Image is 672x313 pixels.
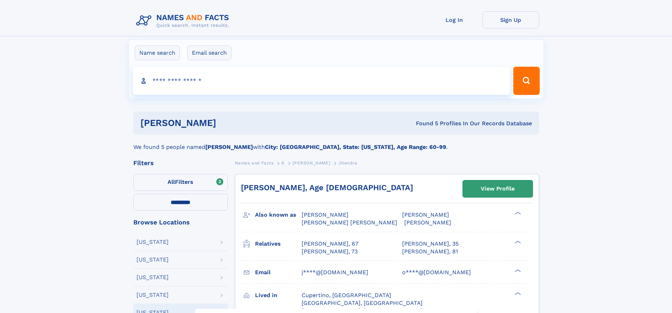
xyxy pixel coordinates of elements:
[402,211,449,218] span: [PERSON_NAME]
[205,144,253,150] b: [PERSON_NAME]
[255,209,302,221] h3: Also known as
[302,248,358,255] a: [PERSON_NAME], 73
[235,158,274,167] a: Names and Facts
[133,67,510,95] input: search input
[404,219,451,226] span: [PERSON_NAME]
[265,144,446,150] b: City: [GEOGRAPHIC_DATA], State: [US_STATE], Age Range: 60-99
[255,289,302,301] h3: Lived in
[137,239,169,245] div: [US_STATE]
[302,211,349,218] span: [PERSON_NAME]
[133,219,228,225] div: Browse Locations
[402,240,459,248] a: [PERSON_NAME], 35
[292,158,330,167] a: [PERSON_NAME]
[241,183,413,192] a: [PERSON_NAME], Age [DEMOGRAPHIC_DATA]
[302,292,391,299] span: Cupertino, [GEOGRAPHIC_DATA]
[133,160,228,166] div: Filters
[133,174,228,191] label: Filters
[168,179,175,185] span: All
[302,240,358,248] a: [PERSON_NAME], 67
[281,161,285,165] span: K
[513,240,521,244] div: ❯
[338,161,357,165] span: Jitendra
[281,158,285,167] a: K
[481,181,515,197] div: View Profile
[140,119,316,127] h1: [PERSON_NAME]
[137,275,169,280] div: [US_STATE]
[513,67,539,95] button: Search Button
[513,211,521,216] div: ❯
[187,46,231,60] label: Email search
[513,291,521,296] div: ❯
[302,300,423,306] span: [GEOGRAPHIC_DATA], [GEOGRAPHIC_DATA]
[426,11,483,29] a: Log In
[255,266,302,278] h3: Email
[255,238,302,250] h3: Relatives
[302,219,397,226] span: [PERSON_NAME] [PERSON_NAME]
[316,120,532,127] div: Found 5 Profiles In Our Records Database
[133,134,539,151] div: We found 5 people named with .
[133,11,235,30] img: Logo Names and Facts
[513,268,521,273] div: ❯
[483,11,539,29] a: Sign Up
[137,292,169,298] div: [US_STATE]
[402,248,458,255] a: [PERSON_NAME], 81
[137,257,169,263] div: [US_STATE]
[292,161,330,165] span: [PERSON_NAME]
[463,180,533,197] a: View Profile
[135,46,180,60] label: Name search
